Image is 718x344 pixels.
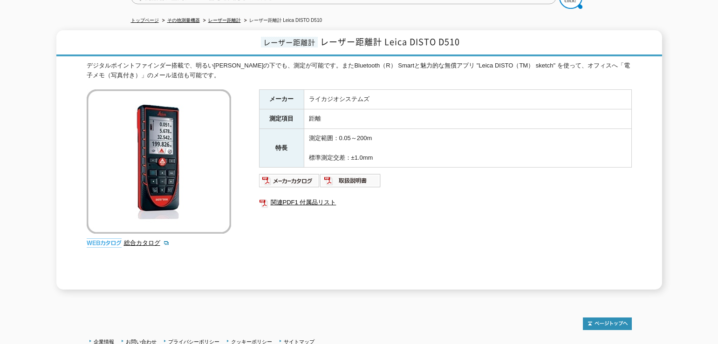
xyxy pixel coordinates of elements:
[320,173,381,188] img: 取扱説明書
[208,18,241,23] a: レーザー距離計
[87,61,632,81] div: デジタルポイントファインダー搭載で、明るい[PERSON_NAME]の下でも、測定が可能です。またBluetooth（R） Smartと魅力的な無償アプリ "Leica DISTO（TM） sk...
[87,89,231,234] img: レーザー距離計 Leica DISTO D510
[261,37,318,47] span: レーザー距離計
[167,18,200,23] a: その他測量機器
[320,180,381,187] a: 取扱説明書
[320,35,460,48] span: レーザー距離計 Leica DISTO D510
[304,129,631,168] td: 測定範囲：0.05～200m 標準測定交差：±1.0mm
[124,239,170,246] a: 総合カタログ
[583,317,632,330] img: トップページへ
[87,238,122,248] img: webカタログ
[259,109,304,129] th: 測定項目
[304,90,631,109] td: ライカジオシステムズ
[259,129,304,168] th: 特長
[131,18,159,23] a: トップページ
[259,173,320,188] img: メーカーカタログ
[242,16,322,26] li: レーザー距離計 Leica DISTO D510
[259,180,320,187] a: メーカーカタログ
[259,90,304,109] th: メーカー
[259,196,632,209] a: 関連PDF1 付属品リスト
[304,109,631,129] td: 距離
